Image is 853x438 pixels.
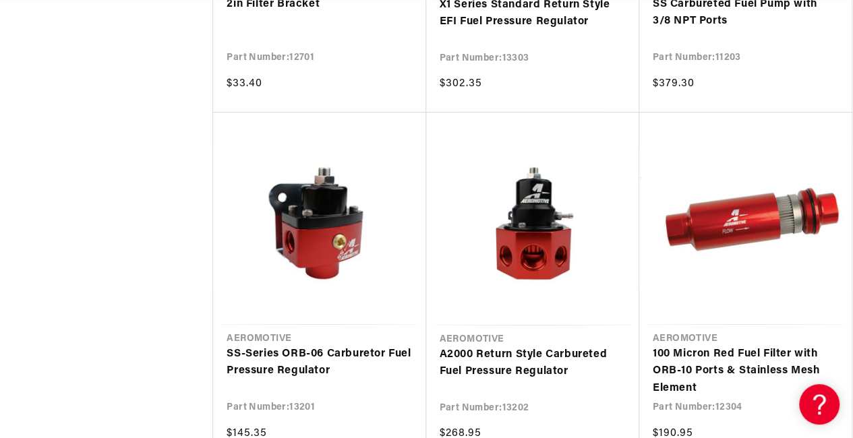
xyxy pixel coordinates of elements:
[653,346,838,398] a: 100 Micron Red Fuel Filter with ORB-10 Ports & Stainless Mesh Element
[227,346,412,380] a: SS-Series ORB-06 Carburetor Fuel Pressure Regulator
[440,346,626,381] a: A2000 Return Style Carbureted Fuel Pressure Regulator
